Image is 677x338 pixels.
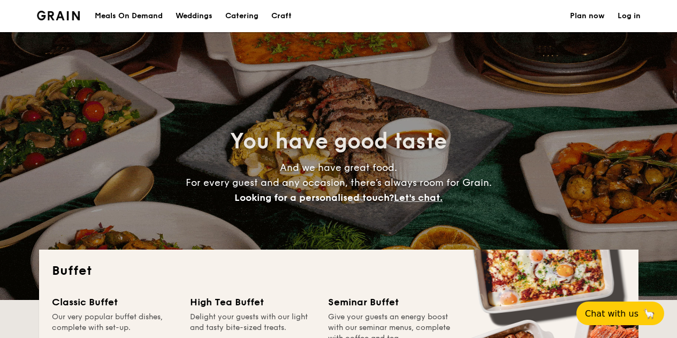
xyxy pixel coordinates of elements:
button: Chat with us🦙 [576,302,664,325]
div: High Tea Buffet [190,295,315,310]
div: Seminar Buffet [328,295,453,310]
span: 🦙 [643,307,656,320]
h2: Buffet [52,262,626,280]
img: Grain [37,11,80,20]
span: Looking for a personalised touch? [234,192,394,204]
a: Logotype [37,11,80,20]
span: And we have great food. For every guest and any occasion, there’s always room for Grain. [186,162,492,204]
span: Let's chat. [394,192,443,204]
span: You have good taste [230,129,447,154]
span: Chat with us [585,309,638,319]
div: Classic Buffet [52,295,177,310]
